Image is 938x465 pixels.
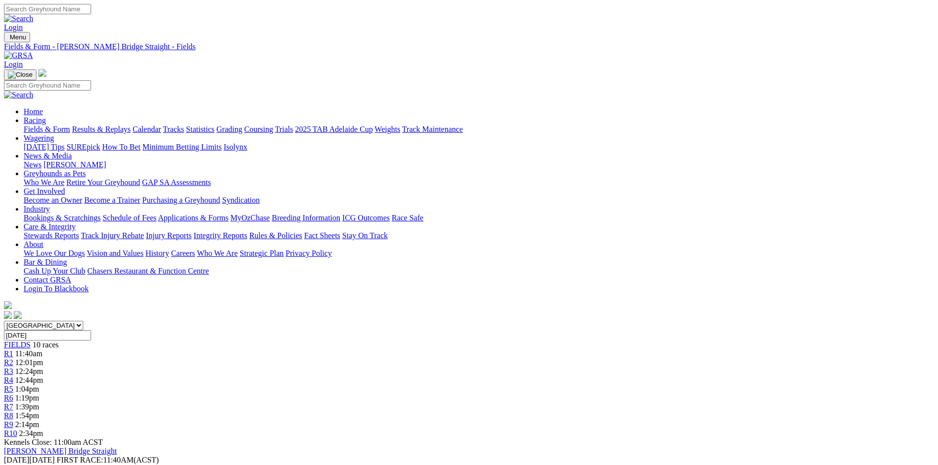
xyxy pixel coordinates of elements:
a: Results & Replays [72,125,130,133]
img: logo-grsa-white.png [38,69,46,77]
span: R3 [4,367,13,375]
a: Become a Trainer [84,196,140,204]
a: Bookings & Scratchings [24,214,100,222]
a: Get Involved [24,187,65,195]
a: Become an Owner [24,196,82,204]
input: Search [4,4,91,14]
a: Stewards Reports [24,231,79,240]
a: Minimum Betting Limits [142,143,222,151]
img: Close [8,71,32,79]
a: Login [4,23,23,31]
div: About [24,249,934,258]
a: Tracks [163,125,184,133]
a: Racing [24,116,46,124]
a: R10 [4,429,17,437]
a: Stay On Track [342,231,388,240]
a: R2 [4,358,13,367]
span: Menu [10,33,26,41]
a: Wagering [24,134,54,142]
a: About [24,240,43,248]
div: Wagering [24,143,934,152]
a: Privacy Policy [286,249,332,257]
button: Toggle navigation [4,69,36,80]
a: Chasers Restaurant & Function Centre [87,267,209,275]
a: SUREpick [66,143,100,151]
a: MyOzChase [230,214,270,222]
span: 12:01pm [15,358,43,367]
span: 1:19pm [15,394,39,402]
a: Grading [217,125,242,133]
a: Vision and Values [87,249,143,257]
div: News & Media [24,160,934,169]
a: Bar & Dining [24,258,67,266]
span: [DATE] [4,456,30,464]
a: Fields & Form [24,125,70,133]
input: Search [4,80,91,91]
span: 11:40am [15,349,42,358]
span: 12:44pm [15,376,43,384]
a: GAP SA Assessments [142,178,211,186]
a: How To Bet [102,143,141,151]
span: [DATE] [4,456,55,464]
a: News [24,160,41,169]
div: Industry [24,214,934,222]
a: Track Injury Rebate [81,231,144,240]
a: Trials [275,125,293,133]
a: Retire Your Greyhound [66,178,140,186]
a: Applications & Forms [158,214,228,222]
a: R9 [4,420,13,429]
span: R1 [4,349,13,358]
a: Contact GRSA [24,276,71,284]
a: R4 [4,376,13,384]
a: Statistics [186,125,215,133]
a: R8 [4,411,13,420]
span: 1:39pm [15,403,39,411]
a: ICG Outcomes [342,214,389,222]
span: 2:34pm [19,429,43,437]
a: Track Maintenance [402,125,463,133]
a: Weights [375,125,400,133]
a: Industry [24,205,50,213]
span: 1:54pm [15,411,39,420]
img: twitter.svg [14,311,22,319]
a: Syndication [222,196,259,204]
span: R7 [4,403,13,411]
a: News & Media [24,152,72,160]
a: Care & Integrity [24,222,76,231]
a: Schedule of Fees [102,214,156,222]
a: Fields & Form - [PERSON_NAME] Bridge Straight - Fields [4,42,934,51]
a: Injury Reports [146,231,192,240]
a: Who We Are [24,178,65,186]
a: We Love Our Dogs [24,249,85,257]
span: R6 [4,394,13,402]
a: Rules & Policies [249,231,302,240]
a: History [145,249,169,257]
span: 12:24pm [15,367,43,375]
img: Search [4,91,33,99]
a: Coursing [244,125,273,133]
a: Home [24,107,43,116]
span: FIRST RACE: [57,456,103,464]
div: Bar & Dining [24,267,934,276]
img: facebook.svg [4,311,12,319]
a: FIELDS [4,341,31,349]
img: GRSA [4,51,33,60]
a: R5 [4,385,13,393]
a: Strategic Plan [240,249,284,257]
a: [DATE] Tips [24,143,65,151]
a: Purchasing a Greyhound [142,196,220,204]
a: Breeding Information [272,214,340,222]
img: logo-grsa-white.png [4,301,12,309]
span: 10 races [32,341,59,349]
div: Care & Integrity [24,231,934,240]
div: Racing [24,125,934,134]
a: Login [4,60,23,68]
